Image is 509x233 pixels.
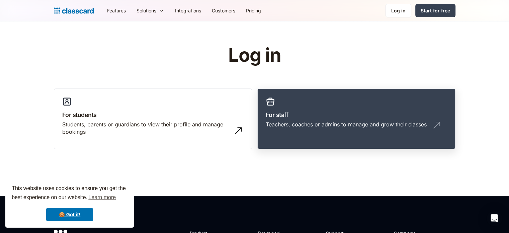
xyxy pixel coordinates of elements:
[87,192,117,202] a: learn more about cookies
[62,110,244,119] h3: For students
[486,210,502,226] div: Open Intercom Messenger
[137,7,156,14] div: Solutions
[170,3,206,18] a: Integrations
[102,3,131,18] a: Features
[266,121,427,128] div: Teachers, coaches or admins to manage and grow their classes
[5,178,134,228] div: cookieconsent
[62,121,230,136] div: Students, parents or guardians to view their profile and manage bookings
[131,3,170,18] div: Solutions
[386,4,411,17] a: Log in
[46,208,93,221] a: dismiss cookie message
[206,3,241,18] a: Customers
[415,4,455,17] a: Start for free
[54,6,94,15] a: Logo
[266,110,447,119] h3: For staff
[421,7,450,14] div: Start for free
[257,89,455,150] a: For staffTeachers, coaches or admins to manage and grow their classes
[391,7,406,14] div: Log in
[12,184,128,202] span: This website uses cookies to ensure you get the best experience on our website.
[54,89,252,150] a: For studentsStudents, parents or guardians to view their profile and manage bookings
[148,45,361,66] h1: Log in
[241,3,266,18] a: Pricing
